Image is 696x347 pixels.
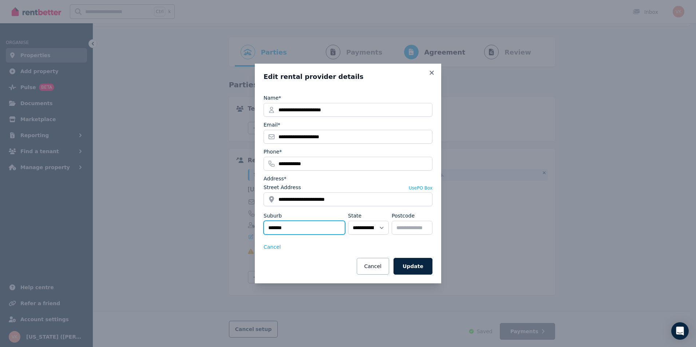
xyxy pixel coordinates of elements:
[357,258,389,275] button: Cancel
[392,212,415,219] label: Postcode
[264,184,301,191] label: Street Address
[264,175,286,182] label: Address*
[264,212,282,219] label: Suburb
[264,121,280,128] label: Email*
[394,258,432,275] button: Update
[348,212,361,219] label: State
[264,148,282,155] label: Phone*
[409,185,432,191] button: UsePO Box
[671,322,689,340] div: Open Intercom Messenger
[264,94,281,101] label: Name*
[264,243,281,251] button: Cancel
[264,72,432,81] h3: Edit rental provider details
